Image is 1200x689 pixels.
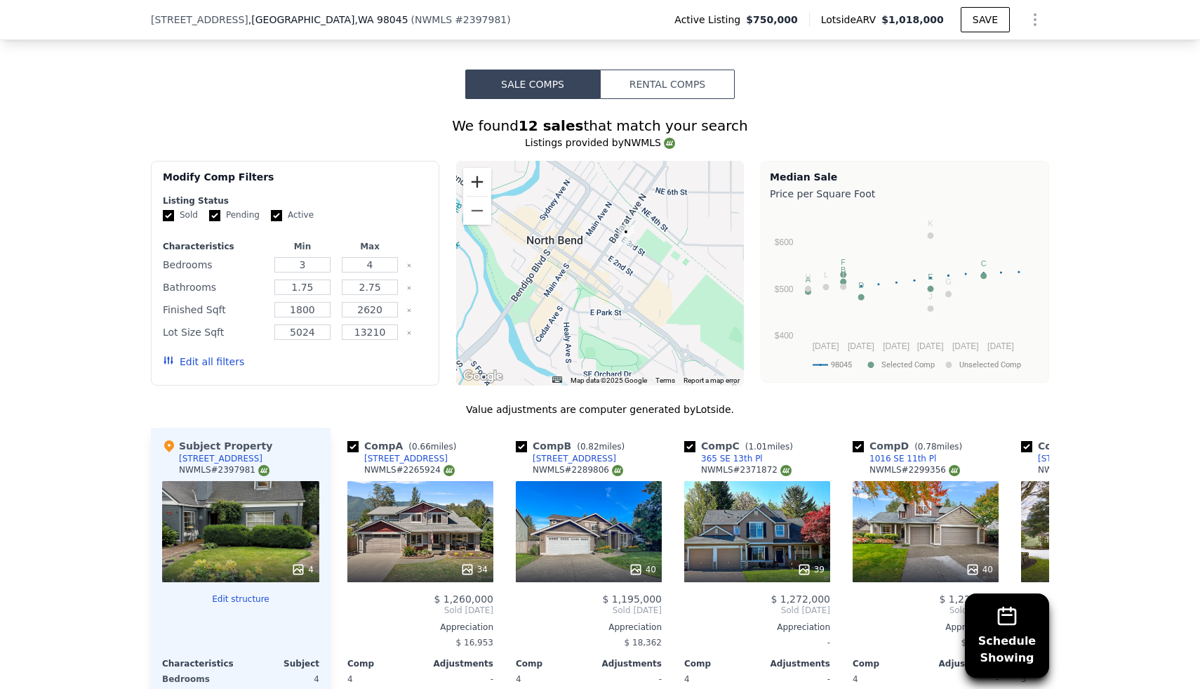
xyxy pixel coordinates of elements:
[757,658,830,669] div: Adjustments
[961,638,999,648] span: $ 19,100
[760,669,830,689] div: -
[841,258,846,266] text: F
[589,658,662,669] div: Adjustments
[806,275,811,284] text: A
[415,14,452,25] span: NWMLS
[347,453,448,464] a: [STREET_ADDRESS]
[831,360,852,369] text: 98045
[813,341,839,351] text: [DATE]
[347,439,462,453] div: Comp A
[701,453,763,464] div: 365 SE 13th Pl
[420,658,493,669] div: Adjustments
[848,341,874,351] text: [DATE]
[853,622,999,633] div: Appreciation
[209,209,260,221] label: Pending
[740,442,799,452] span: ( miles)
[179,453,262,464] div: [STREET_ADDRESS]
[163,277,266,297] div: Bathrooms
[618,225,634,249] div: 221 E 3rd St
[354,14,408,25] span: , WA 98045
[909,442,968,452] span: ( miles)
[403,442,462,452] span: ( miles)
[869,453,936,464] div: 1016 SE 11th Pl
[629,563,656,577] div: 40
[1038,464,1128,476] div: NWMLS # 2328199
[1021,6,1049,34] button: Show Options
[463,197,491,225] button: Zoom out
[928,219,933,228] text: K
[1021,439,1135,453] div: Comp E
[406,330,412,336] button: Clear
[1038,453,1121,464] div: [STREET_ADDRESS]
[842,270,844,279] text: I
[625,638,662,648] span: $ 18,362
[928,292,933,301] text: J
[460,367,506,386] img: Google
[959,360,1021,369] text: Unselected Comp
[684,658,757,669] div: Comp
[460,367,506,386] a: Open this area in Google Maps (opens a new window)
[1021,453,1121,464] a: [STREET_ADDRESS]
[347,658,420,669] div: Comp
[455,14,507,25] span: # 2397981
[883,341,909,351] text: [DATE]
[853,439,968,453] div: Comp D
[163,210,174,221] input: Sold
[961,7,1010,32] button: SAVE
[463,168,491,196] button: Zoom in
[780,465,792,476] img: NWMLS Logo
[928,273,933,281] text: E
[248,13,408,27] span: , [GEOGRAPHIC_DATA]
[674,13,746,27] span: Active Listing
[684,453,763,464] a: 365 SE 13th Pl
[684,376,740,384] a: Report a map error
[444,465,455,476] img: NWMLS Logo
[271,209,314,221] label: Active
[162,593,319,605] button: Edit structure
[516,453,616,464] a: [STREET_ADDRESS]
[945,277,952,286] text: G
[881,14,944,25] span: $1,018,000
[853,453,936,464] a: 1016 SE 11th Pl
[571,376,647,384] span: Map data ©2025 Google
[926,658,999,669] div: Adjustments
[771,593,830,605] span: $ 1,272,000
[533,464,623,476] div: NWMLS # 2289806
[841,265,846,274] text: B
[1021,674,1027,684] span: 3
[456,638,493,648] span: $ 16,953
[684,633,830,652] div: -
[592,669,662,689] div: -
[163,355,244,369] button: Edit all filters
[965,593,1049,678] button: ScheduleShowing
[162,439,272,453] div: Subject Property
[748,442,767,452] span: 1.01
[684,674,690,684] span: 4
[347,622,493,633] div: Appreciation
[163,300,266,320] div: Finished Sqft
[460,563,488,577] div: 34
[806,273,811,281] text: H
[271,210,282,221] input: Active
[163,195,427,206] div: Listing Status
[339,241,401,252] div: Max
[664,138,675,149] img: NWMLS Logo
[406,285,412,291] button: Clear
[151,13,248,27] span: [STREET_ADDRESS]
[949,465,960,476] img: NWMLS Logo
[516,658,589,669] div: Comp
[552,376,562,383] button: Keyboard shortcuts
[853,658,926,669] div: Comp
[571,442,630,452] span: ( miles)
[612,465,623,476] img: NWMLS Logo
[821,13,881,27] span: Lotside ARV
[163,255,266,275] div: Bedrooms
[519,117,584,134] strong: 12 sales
[939,593,999,605] span: $ 1,225,000
[406,263,412,268] button: Clear
[981,259,987,268] text: C
[272,241,333,252] div: Min
[258,465,269,476] img: NWMLS Logo
[770,204,1040,379] svg: A chart.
